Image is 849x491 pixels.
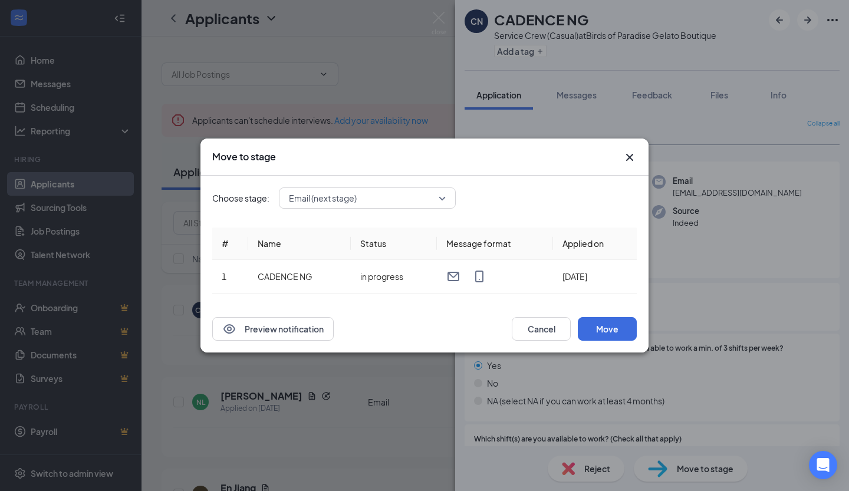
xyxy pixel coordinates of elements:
td: CADENCE NG [248,260,351,294]
button: Close [623,150,637,164]
svg: Email [446,269,460,284]
th: Message format [437,228,553,260]
th: Applied on [553,228,637,260]
span: Choose stage: [212,192,269,205]
td: in progress [351,260,437,294]
h3: Move to stage [212,150,276,163]
button: EyePreview notification [212,317,334,341]
span: 1 [222,271,226,282]
div: Open Intercom Messenger [809,451,837,479]
button: Cancel [512,317,571,341]
svg: MobileSms [472,269,486,284]
button: Move [578,317,637,341]
th: # [212,228,248,260]
td: [DATE] [553,260,637,294]
th: Name [248,228,351,260]
svg: Eye [222,322,236,336]
th: Status [351,228,437,260]
span: Email (next stage) [289,189,357,207]
svg: Cross [623,150,637,164]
